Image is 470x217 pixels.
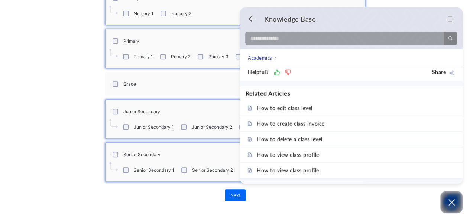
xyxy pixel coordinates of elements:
[240,132,463,147] a: How to delete a class level
[264,15,316,23] h1: Knowledge Base
[109,6,118,14] img: pointer.7d5efa4dba55a2dde3e22c45d215a0de.svg
[134,11,153,16] label: Nursery 1
[134,167,174,173] label: Senior Secondary 1
[257,105,312,111] span: How to edit class level
[248,15,255,23] button: Back
[192,167,233,173] label: Senior Secondary 2
[123,152,161,157] label: Senior Secondary
[257,167,319,174] span: How to view class profile
[134,124,174,130] label: Junior Secondary 1
[171,54,191,59] label: Primary 2
[257,152,319,158] span: How to view class profile
[445,15,454,23] div: Modules Menu
[123,109,160,114] label: Junior Secondary
[109,162,118,171] img: pointer.7d5efa4dba55a2dde3e22c45d215a0de.svg
[248,68,268,76] h5: Helpful?
[257,121,325,127] span: How to create class invoice
[248,54,272,62] span: Academics
[230,193,240,198] span: Next
[109,49,118,57] img: pointer.7d5efa4dba55a2dde3e22c45d215a0de.svg
[240,49,463,66] div: breadcrumb current pageAcademics
[208,54,228,59] label: Primary 3
[257,136,322,142] span: How to delete a class level
[240,163,463,178] a: How to view class profile
[109,119,118,128] img: pointer.7d5efa4dba55a2dde3e22c45d215a0de.svg
[171,11,191,16] label: Nursery 2
[240,101,463,116] a: How to edit class level
[192,124,232,130] label: Junior Secondary 2
[248,54,277,62] nav: breadcrumb
[123,81,136,87] label: Grade
[246,89,290,98] h3: Related Articles
[240,116,463,131] a: How to create class invoice
[448,69,454,76] div: Share
[440,191,463,213] button: Open asap
[274,70,280,75] span: Like
[285,70,291,75] span: Dislike
[240,147,463,162] a: How to view class profile
[123,38,139,44] label: Primary
[134,54,153,59] label: Primary 1
[432,68,446,76] h5: Share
